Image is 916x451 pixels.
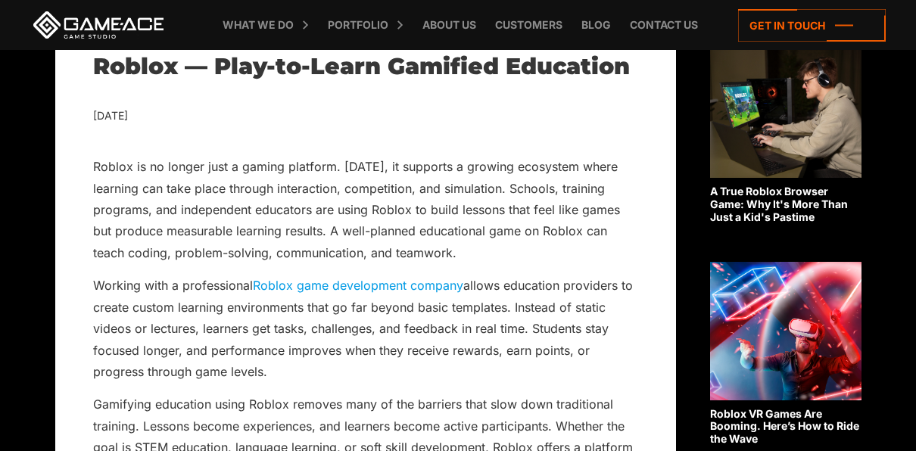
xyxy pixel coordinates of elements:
div: [DATE] [93,107,638,126]
h1: Roblox — Play-to-Learn Gamified Education [93,53,638,80]
img: Related [710,262,861,400]
a: Roblox game development company [253,278,463,293]
img: Related [710,39,861,178]
a: Roblox VR Games Are Booming. Here’s How to Ride the Wave [710,262,861,446]
a: Get in touch [738,9,886,42]
p: Roblox is no longer just a gaming platform. [DATE], it supports a growing ecosystem where learnin... [93,156,638,263]
a: A True Roblox Browser Game: Why It's More Than Just a Kid's Pastime [710,39,861,223]
p: Working with a professional allows education providers to create custom learning environments tha... [93,275,638,382]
